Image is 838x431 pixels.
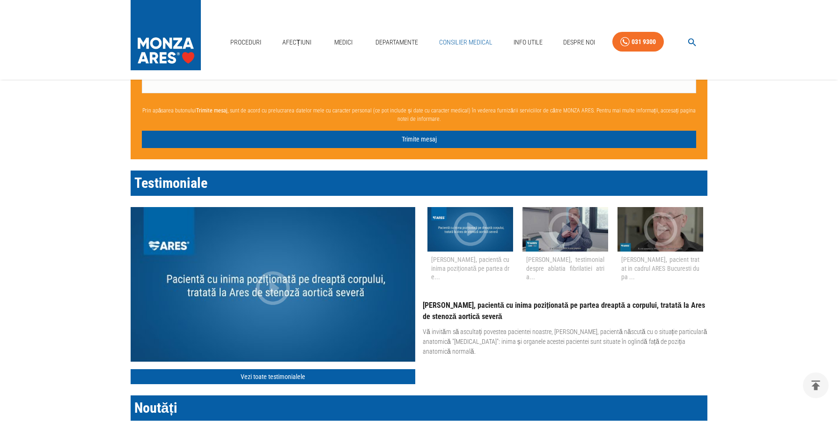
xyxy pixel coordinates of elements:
div: 031 9300 [632,36,656,48]
a: Afecțiuni [279,33,315,52]
a: Despre Noi [559,33,599,52]
a: Medici [328,33,358,52]
a: Info Utile [510,33,546,52]
a: 031 9300 [612,32,664,52]
button: [PERSON_NAME], pacient tratat in cadrul ARES Bucuresti dupa ... [617,207,703,285]
span: Testimoniale [134,175,207,191]
b: Trimite mesaj [196,107,228,114]
a: Vezi toate testimonialele [131,369,415,385]
a: Proceduri [227,33,265,52]
button: [PERSON_NAME], testimonial despre ablatia fibrilatiei atria... [522,207,608,285]
a: Departamente [372,33,422,52]
button: Trimite mesaj [142,131,696,148]
p: Vă invităm să ascultați povestea pacientei noastre, [PERSON_NAME], pacientă născută cu o situație... [423,327,707,357]
span: Noutăți [134,400,177,416]
a: Consilier Medical [435,33,496,52]
p: Prin apăsarea butonului , sunt de acord cu prelucrarea datelor mele cu caracter personal (ce pot ... [142,103,696,127]
button: delete [803,372,829,398]
button: [PERSON_NAME], pacientă cu inima poziționată pe partea dre... [427,207,513,285]
h5: [PERSON_NAME], testimonial despre ablatia fibrilatiei atria... [526,255,604,282]
h5: [PERSON_NAME], pacient tratat in cadrul ARES Bucuresti dupa ... [621,255,699,282]
p: [PERSON_NAME], pacientă cu inima poziționată pe partea dreaptă a corpului, tratată la Ares de ste... [423,300,707,322]
h5: [PERSON_NAME], pacientă cu inima poziționată pe partea dre... [431,255,509,282]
